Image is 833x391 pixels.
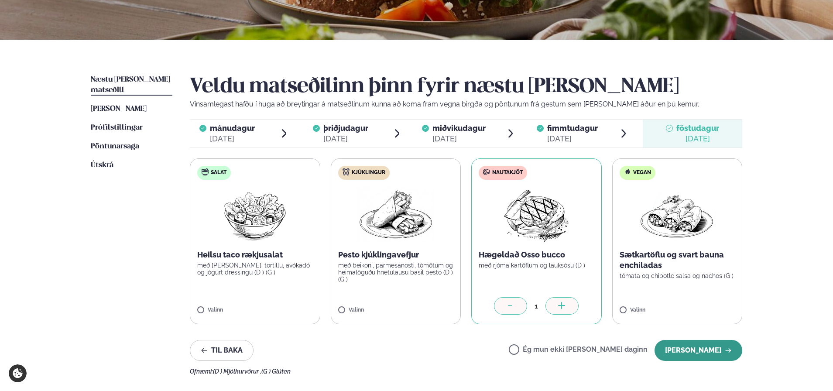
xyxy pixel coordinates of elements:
p: Vinsamlegast hafðu í huga að breytingar á matseðlinum kunna að koma fram vegna birgða og pöntunum... [190,99,742,110]
p: Hægeldað Osso bucco [479,250,594,260]
h2: Veldu matseðilinn þinn fyrir næstu [PERSON_NAME] [190,75,742,99]
span: föstudagur [676,123,719,133]
span: Vegan [633,169,651,176]
p: tómata og chipotle salsa og nachos (G ) [620,272,735,279]
p: með beikoni, parmesanosti, tómötum og heimalöguðu hnetulausu basil pestó (D ) (G ) [338,262,454,283]
span: Næstu [PERSON_NAME] matseðill [91,76,170,94]
img: salad.svg [202,168,209,175]
img: Beef-Meat.png [498,187,575,243]
a: Útskrá [91,160,113,171]
span: Pöntunarsaga [91,143,139,150]
span: fimmtudagur [547,123,598,133]
div: [DATE] [432,134,486,144]
img: Enchilada.png [639,187,716,243]
span: Nautakjöt [492,169,523,176]
p: Heilsu taco rækjusalat [197,250,313,260]
img: chicken.svg [343,168,350,175]
div: [DATE] [210,134,255,144]
button: [PERSON_NAME] [655,340,742,361]
img: Vegan.svg [624,168,631,175]
a: [PERSON_NAME] [91,104,147,114]
span: mánudagur [210,123,255,133]
span: Útskrá [91,161,113,169]
a: Pöntunarsaga [91,141,139,152]
div: 1 [527,301,545,311]
span: [PERSON_NAME] [91,105,147,113]
div: Ofnæmi: [190,368,742,375]
div: [DATE] [547,134,598,144]
img: Wraps.png [357,187,434,243]
span: þriðjudagur [323,123,368,133]
span: Prófílstillingar [91,124,143,131]
span: (D ) Mjólkurvörur , [213,368,261,375]
p: með rjóma kartöflum og lauksósu (D ) [479,262,594,269]
div: [DATE] [323,134,368,144]
a: Cookie settings [9,364,27,382]
img: Salad.png [216,187,294,243]
p: með [PERSON_NAME], tortillu, avókadó og jógúrt dressingu (D ) (G ) [197,262,313,276]
span: miðvikudagur [432,123,486,133]
p: Sætkartöflu og svart bauna enchiladas [620,250,735,271]
div: [DATE] [676,134,719,144]
span: Salat [211,169,226,176]
span: Kjúklingur [352,169,385,176]
span: (G ) Glúten [261,368,291,375]
a: Prófílstillingar [91,123,143,133]
a: Næstu [PERSON_NAME] matseðill [91,75,172,96]
img: beef.svg [483,168,490,175]
button: Til baka [190,340,254,361]
p: Pesto kjúklingavefjur [338,250,454,260]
